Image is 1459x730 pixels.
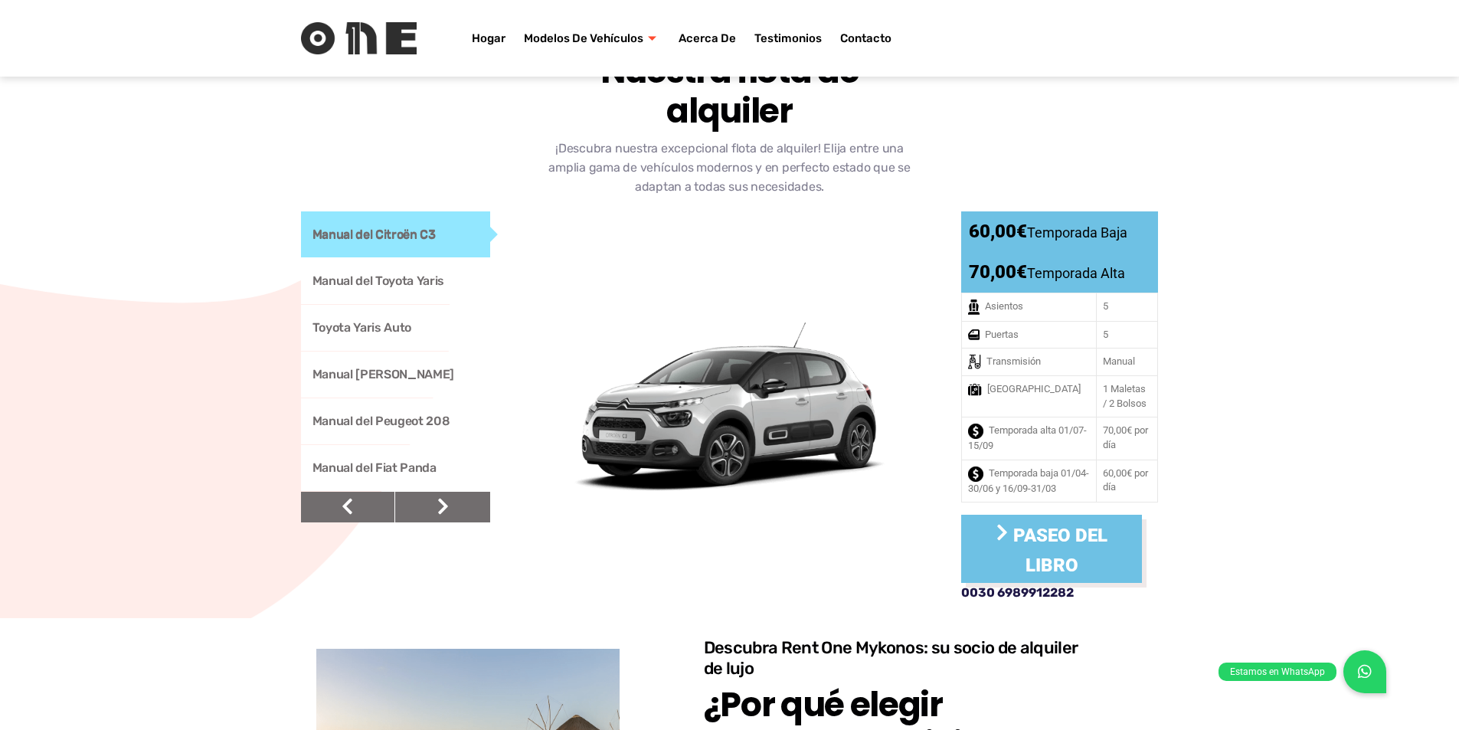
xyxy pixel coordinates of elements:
[524,31,643,45] font: Modelos de vehículos
[985,329,1019,340] font: Puertas
[548,141,910,194] font: ¡Descubra nuestra excepcional flota de alquiler! Elija entre una amplia gama de vehículos moderno...
[312,367,455,427] font: Manual [PERSON_NAME] Corsa
[312,320,412,335] font: Toyota Yaris Auto
[968,300,980,315] img: Asientos
[301,258,491,304] a: Manual del Toyota Yaris
[1103,329,1108,340] font: 5
[521,290,938,525] img: Manual del Citroën C3
[1103,383,1147,409] font: 1 Maletas / 2 Bolsos
[968,466,983,482] img: Temporada baja 01/04-30/06 y 16/09-31/03
[961,583,1074,603] a: 0030 6989912282
[301,22,417,54] img: Logotipo de Rent One sin texto
[704,637,1078,679] font: Descubra Rent One Mykonos: su socio de alquiler de lujo
[1343,650,1386,693] a: Estamos en WhatsApp
[312,273,445,288] font: Manual del Toyota Yaris
[968,384,982,396] img: Equipaje
[301,398,491,444] a: Manual del Peugeot 208
[968,424,1087,451] font: Temporada alta 01/07-15/09
[301,445,491,491] a: Manual del Fiat Panda
[515,8,669,69] a: Modelos de vehículos
[969,261,1027,283] font: 70,00€
[987,383,1081,394] font: [GEOGRAPHIC_DATA]
[301,211,491,257] a: Manual del Citroën C3
[986,355,1041,367] font: Transmisión
[463,8,515,69] a: Hogar
[312,460,437,475] font: Manual del Fiat Panda
[968,424,983,439] img: Temporada alta 01/07-15/09
[1103,355,1135,367] font: Manual
[1103,424,1148,450] font: 70,00€ por día
[840,31,891,45] font: Contacto
[968,467,1089,494] font: Temporada baja 01/04-30/06 y 16/09-31/03
[961,585,1074,600] font: 0030 6989912282
[301,305,491,351] a: Toyota Yaris Auto
[301,352,491,398] a: Manual [PERSON_NAME] Corsa
[312,414,450,428] font: Manual del Peugeot 208
[985,300,1023,312] font: Asientos
[745,8,831,69] a: Testimonios
[968,355,981,369] img: Transmisión
[831,8,901,69] a: Contacto
[1013,525,1107,575] font: Paseo del libro
[1027,265,1125,281] font: Temporada Alta
[1103,467,1148,493] font: 60,00€ por día
[1027,224,1127,241] font: Temporada Baja
[968,329,980,340] img: Puertas
[961,515,1142,583] a: Paseo del libro
[754,31,822,45] font: Testimonios
[969,221,1027,242] font: 60,00€
[472,31,505,45] font: Hogar
[1230,666,1325,677] font: Estamos en WhatsApp
[600,47,859,134] font: Nuestra flota de alquiler
[1103,300,1108,312] font: 5
[679,31,736,45] font: Acerca de
[669,8,745,69] a: Acerca de
[312,227,436,241] font: Manual del Citroën C3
